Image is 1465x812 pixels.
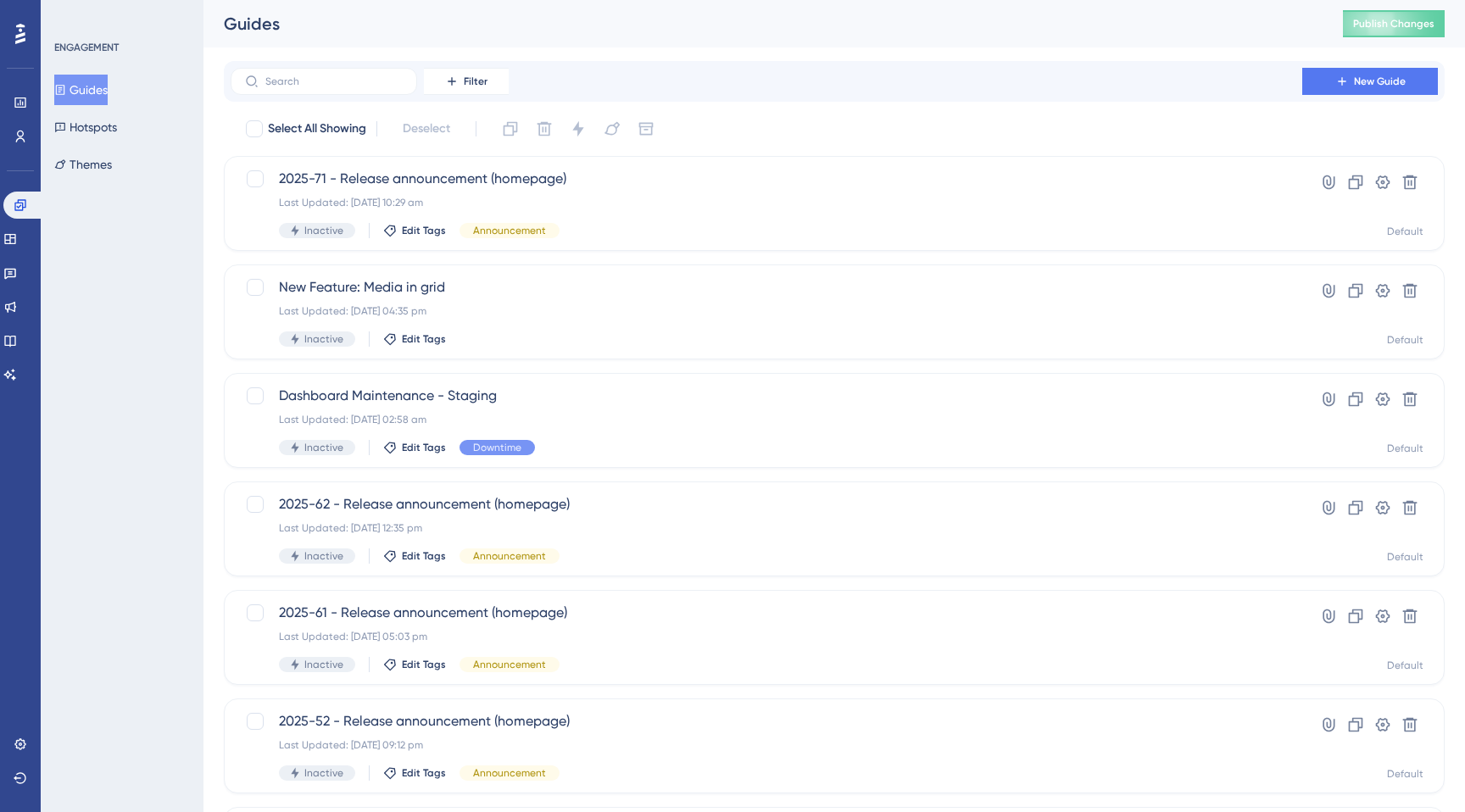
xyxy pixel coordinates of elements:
[304,224,343,237] span: Inactive
[279,277,1254,298] span: New Feature: Media in grid
[383,332,446,346] button: Edit Tags
[473,441,521,454] span: Downtime
[1387,442,1423,455] div: Default
[279,494,1254,514] span: 2025-62 - Release announcement (homepage)
[1387,333,1423,347] div: Default
[1387,550,1423,564] div: Default
[402,332,446,346] span: Edit Tags
[402,549,446,563] span: Edit Tags
[473,766,546,780] span: Announcement
[54,41,119,54] div: ENGAGEMENT
[464,75,487,88] span: Filter
[304,332,343,346] span: Inactive
[1343,10,1445,37] button: Publish Changes
[402,224,446,237] span: Edit Tags
[279,521,1254,535] div: Last Updated: [DATE] 12:35 pm
[403,119,450,139] span: Deselect
[279,413,1254,426] div: Last Updated: [DATE] 02:58 am
[279,386,1254,406] span: Dashboard Maintenance - Staging
[54,149,112,180] button: Themes
[279,196,1254,209] div: Last Updated: [DATE] 10:29 am
[383,549,446,563] button: Edit Tags
[304,549,343,563] span: Inactive
[383,766,446,780] button: Edit Tags
[224,12,1301,36] div: Guides
[279,603,1254,623] span: 2025-61 - Release announcement (homepage)
[304,766,343,780] span: Inactive
[1387,767,1423,781] div: Default
[402,441,446,454] span: Edit Tags
[402,766,446,780] span: Edit Tags
[54,75,108,105] button: Guides
[279,304,1254,318] div: Last Updated: [DATE] 04:35 pm
[1354,75,1406,88] span: New Guide
[265,75,403,87] input: Search
[383,441,446,454] button: Edit Tags
[383,224,446,237] button: Edit Tags
[279,630,1254,643] div: Last Updated: [DATE] 05:03 pm
[268,119,366,139] span: Select All Showing
[54,112,117,142] button: Hotspots
[279,738,1254,752] div: Last Updated: [DATE] 09:12 pm
[473,224,546,237] span: Announcement
[387,114,465,144] button: Deselect
[473,658,546,671] span: Announcement
[304,441,343,454] span: Inactive
[304,658,343,671] span: Inactive
[383,658,446,671] button: Edit Tags
[279,169,1254,189] span: 2025-71 - Release announcement (homepage)
[1353,17,1434,31] span: Publish Changes
[1387,225,1423,238] div: Default
[402,658,446,671] span: Edit Tags
[424,68,509,95] button: Filter
[1387,659,1423,672] div: Default
[473,549,546,563] span: Announcement
[1302,68,1438,95] button: New Guide
[279,711,1254,731] span: 2025-52 - Release announcement (homepage)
